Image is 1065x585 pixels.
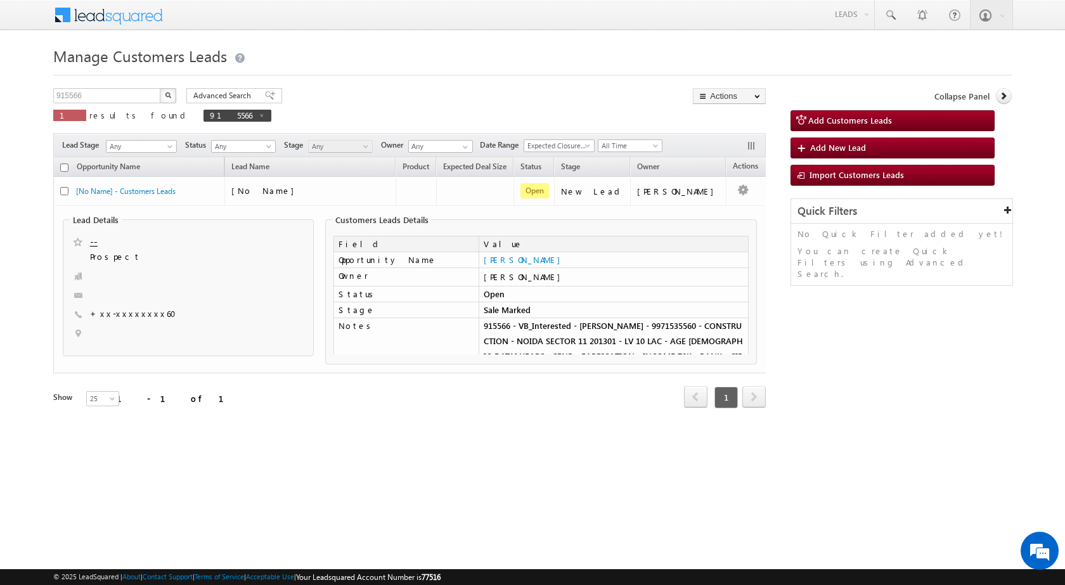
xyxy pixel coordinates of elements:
[484,271,744,283] div: [PERSON_NAME]
[90,308,184,321] span: +xx-xxxxxxxx60
[332,215,432,225] legend: Customers Leads Details
[598,140,659,151] span: All Time
[693,88,766,104] button: Actions
[90,251,243,264] span: Prospect
[437,160,513,176] a: Expected Deal Size
[70,160,146,176] a: Opportunity Name
[726,159,765,176] span: Actions
[479,318,749,380] td: 915566 - VB_Interested - [PERSON_NAME] - 9971535560 - CONSTRUCTION - NOIDA SECTOR 11 201301 - LV ...
[333,302,479,318] td: Stage
[742,386,766,408] span: next
[106,140,177,153] a: Any
[246,572,294,581] a: Acceptable Use
[22,67,53,83] img: d_60004797649_company_0_60004797649
[87,393,120,404] span: 25
[208,6,238,37] div: Minimize live chat window
[16,117,231,380] textarea: Type your message and hit 'Enter'
[308,140,373,153] a: Any
[514,160,548,176] a: Status
[479,302,749,318] td: Sale Marked
[810,142,866,153] span: Add New Lead
[381,139,408,151] span: Owner
[60,110,80,120] span: 1
[791,199,1012,224] div: Quick Filters
[408,140,473,153] input: Type to Search
[90,235,98,248] a: --
[333,286,479,302] td: Status
[53,392,76,403] div: Show
[684,387,707,408] a: prev
[561,162,580,171] span: Stage
[333,252,479,268] td: Opportunity Name
[284,139,308,151] span: Stage
[296,572,441,582] span: Your Leadsquared Account Number is
[598,139,662,152] a: All Time
[422,572,441,582] span: 77516
[555,160,586,176] a: Stage
[70,215,122,225] legend: Lead Details
[309,141,369,152] span: Any
[210,110,252,120] span: 915566
[714,387,738,408] span: 1
[62,139,104,151] span: Lead Stage
[212,141,272,152] span: Any
[333,318,479,380] td: Notes
[797,228,1006,240] p: No Quick Filter added yet!
[106,141,172,152] span: Any
[53,46,227,66] span: Manage Customers Leads
[193,90,255,101] span: Advanced Search
[225,160,276,176] span: Lead Name
[122,572,141,581] a: About
[76,186,176,196] a: [No Name] - Customers Leads
[479,236,749,252] td: Value
[195,572,244,581] a: Terms of Service
[86,391,119,406] a: 25
[684,386,707,408] span: prev
[77,162,140,171] span: Opportunity Name
[443,162,507,171] span: Expected Deal Size
[810,169,904,180] span: Import Customers Leads
[934,91,990,102] span: Collapse Panel
[117,391,239,406] div: 1 - 1 of 1
[333,236,479,252] td: Field
[484,254,567,265] a: [PERSON_NAME]
[231,185,300,196] span: [No Name]
[333,268,479,286] td: Owner
[520,183,549,198] span: Open
[403,162,429,171] span: Product
[797,245,1006,280] p: You can create Quick Filters using Advanced Search.
[479,286,749,302] td: Open
[637,162,659,171] span: Owner
[637,186,720,197] div: [PERSON_NAME]
[742,387,766,408] a: next
[561,186,624,197] div: New Lead
[524,139,595,152] a: Expected Closure Date
[808,115,892,125] span: Add Customers Leads
[89,110,190,120] span: results found
[524,140,590,151] span: Expected Closure Date
[66,67,213,83] div: Chat with us now
[172,390,230,408] em: Start Chat
[185,139,211,151] span: Status
[211,140,276,153] a: Any
[53,571,441,583] span: © 2025 LeadSquared | | | | |
[456,141,472,153] a: Show All Items
[60,164,68,172] input: Check all records
[480,139,524,151] span: Date Range
[165,92,171,98] img: Search
[143,572,193,581] a: Contact Support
